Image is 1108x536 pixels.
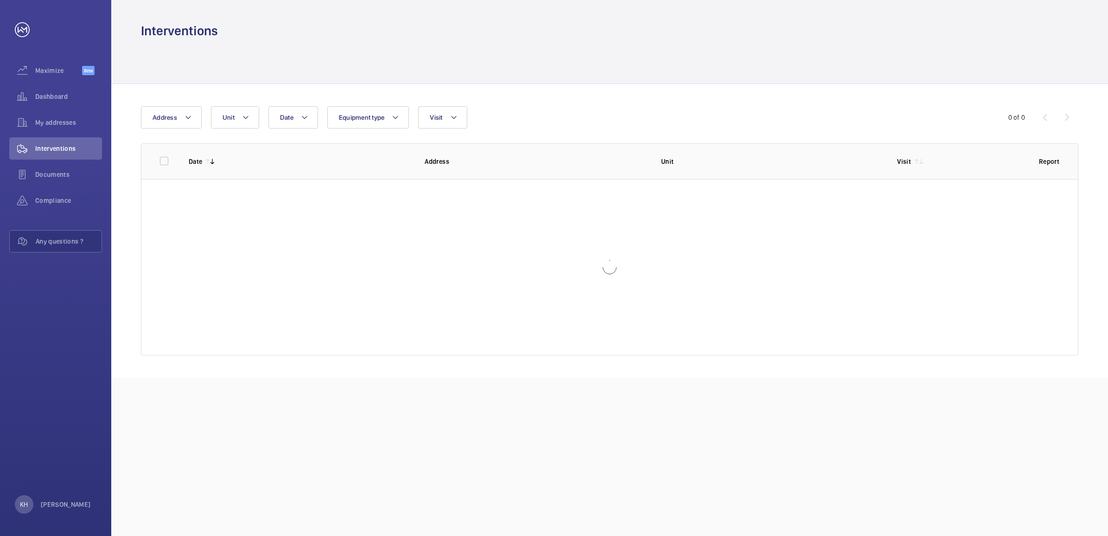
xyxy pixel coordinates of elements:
[327,106,409,129] button: Equipment type
[35,118,102,127] span: My addresses
[211,106,259,129] button: Unit
[418,106,467,129] button: Visit
[1039,157,1059,166] p: Report
[141,22,218,39] h1: Interventions
[897,157,911,166] p: Visit
[35,92,102,101] span: Dashboard
[141,106,202,129] button: Address
[430,114,442,121] span: Visit
[280,114,293,121] span: Date
[153,114,177,121] span: Address
[339,114,385,121] span: Equipment type
[20,500,28,509] p: KH
[425,157,646,166] p: Address
[35,144,102,153] span: Interventions
[35,196,102,205] span: Compliance
[223,114,235,121] span: Unit
[1008,113,1025,122] div: 0 of 0
[35,170,102,179] span: Documents
[661,157,882,166] p: Unit
[268,106,318,129] button: Date
[35,66,82,75] span: Maximize
[41,500,91,509] p: [PERSON_NAME]
[36,237,102,246] span: Any questions ?
[82,66,95,75] span: Beta
[189,157,202,166] p: Date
